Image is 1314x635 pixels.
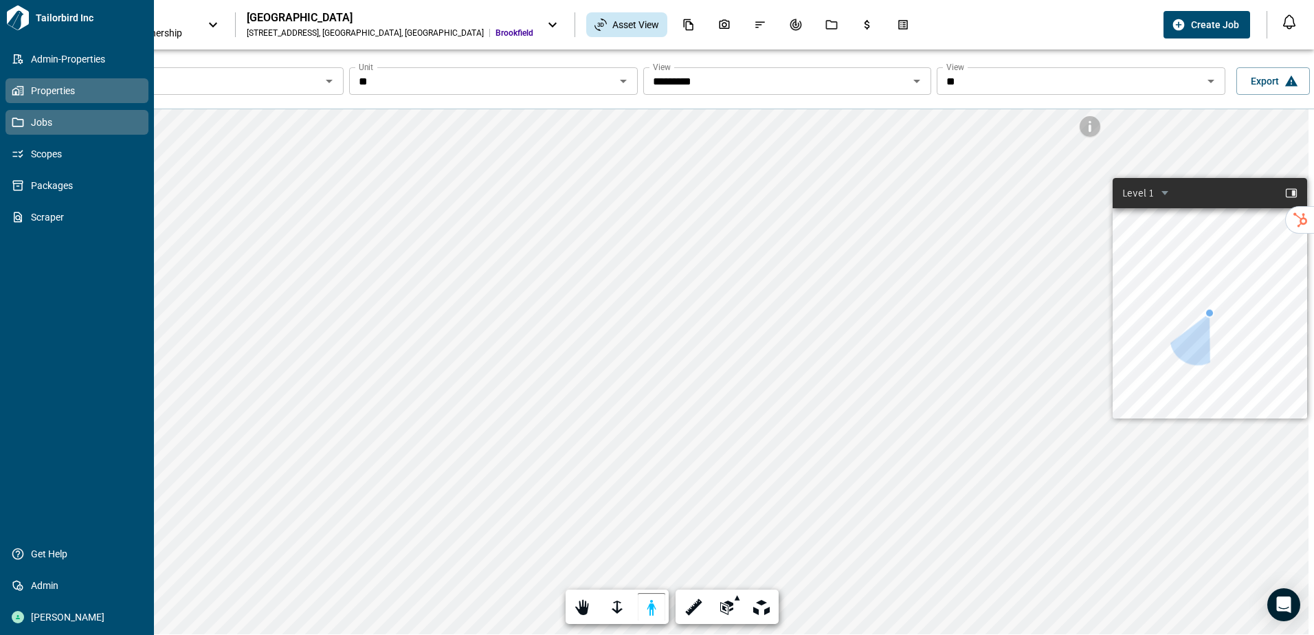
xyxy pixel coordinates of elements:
div: Jobs [817,13,846,36]
a: Admin-Properties [5,47,148,71]
div: [STREET_ADDRESS] , [GEOGRAPHIC_DATA] , [GEOGRAPHIC_DATA] [247,27,484,38]
span: Tailorbird Inc [30,11,148,25]
button: Export [1236,67,1310,95]
div: Open Intercom Messenger [1267,588,1300,621]
div: Takeoff Center [889,13,917,36]
div: Level 1 [1122,186,1153,200]
label: View [946,61,964,73]
button: Open [320,71,339,91]
span: Asset View [612,18,659,32]
span: Admin [24,579,135,592]
span: Brookfield [495,27,533,38]
span: Scraper [24,210,135,224]
span: Scopes [24,147,135,161]
span: [PERSON_NAME] [24,610,135,624]
button: Open [907,71,926,91]
a: Jobs [5,110,148,135]
div: Issues & Info [746,13,775,36]
div: Renovation Record [781,13,810,36]
a: Packages [5,173,148,198]
span: Jobs [24,115,135,129]
span: Packages [24,179,135,192]
div: Budgets [853,13,882,36]
span: Get Help [24,547,135,561]
button: Open [1201,71,1221,91]
div: Documents [674,13,703,36]
div: Asset View [586,12,667,37]
span: Admin-Properties [24,52,135,66]
a: Admin [5,573,148,598]
button: Open notification feed [1278,11,1300,33]
button: Create Job [1163,11,1250,38]
button: Open [614,71,633,91]
label: Unit [359,61,373,73]
span: Properties [24,84,135,98]
a: Scopes [5,142,148,166]
span: Export [1251,74,1279,88]
div: [GEOGRAPHIC_DATA] [247,11,533,25]
a: Scraper [5,205,148,230]
span: Create Job [1191,18,1239,32]
label: View [653,61,671,73]
div: Photos [710,13,739,36]
a: Properties [5,78,148,103]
